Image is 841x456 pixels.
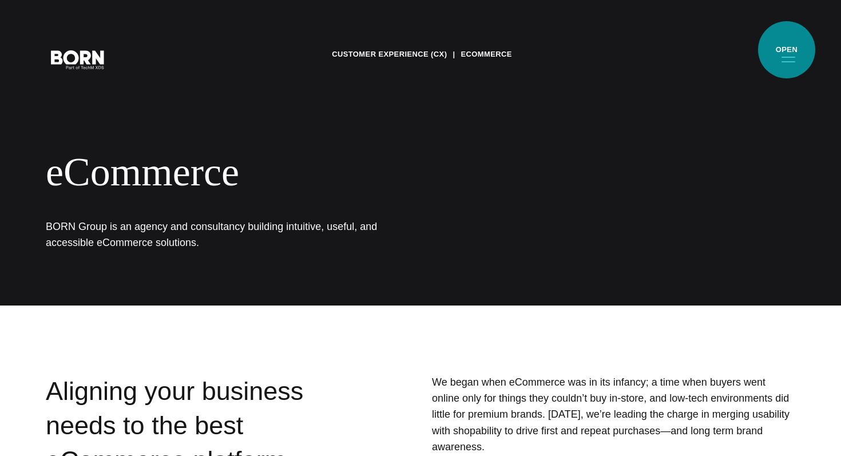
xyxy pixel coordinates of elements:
button: Open [775,47,802,71]
p: We began when eCommerce was in its infancy; a time when buyers went online only for things they c... [432,374,795,455]
h1: BORN Group is an agency and consultancy building intuitive, useful, and accessible eCommerce solu... [46,219,389,251]
a: Customer Experience (CX) [332,46,447,63]
a: eCommerce [461,46,511,63]
div: eCommerce [46,149,698,196]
